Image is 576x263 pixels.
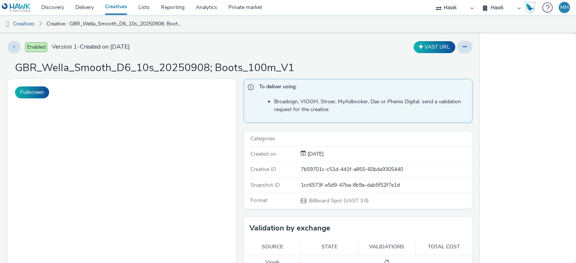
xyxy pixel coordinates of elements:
[249,223,330,234] h3: Validation by exchange
[274,98,468,113] li: Broadsign, VIOOH, Stroer, MyAdbooker, Dax or Phenix Digital: send a validation request for the cr...
[524,1,535,13] img: Hawk Academy
[306,150,324,158] div: Creation 08 September 2025, 12:42
[560,2,569,13] div: MH
[412,41,457,53] div: Duplicate the creative as a VAST URL
[43,15,187,33] a: Creative : GBR_Wella_Smooth_D6_10s_20250908; Boots_100m_V1
[415,239,473,255] th: Total cost
[250,181,280,189] span: Snapshot ID
[306,150,324,158] span: [DATE]
[15,86,49,98] button: Fullscreen
[250,166,276,173] span: Creative ID
[301,239,358,255] th: State
[4,21,11,28] img: dooh
[308,197,369,204] span: Billboard Spot (VAST 3.0)
[414,41,455,53] button: VAST URL
[2,3,31,12] img: undefined Logo
[524,1,538,13] a: Hawk Academy
[52,43,130,51] span: Version 1 - Created on [DATE]
[250,135,275,142] span: Categories
[250,197,267,204] span: Format
[259,83,465,93] span: To deliver using:
[250,150,276,158] span: Created on
[15,61,294,75] h1: GBR_Wella_Smooth_D6_10s_20250908; Boots_100m_V1
[358,239,415,255] th: Validations
[301,166,472,173] div: 7b59701c-c51d-441f-a855-60bda9305440
[25,42,47,52] span: Enabled
[301,181,472,189] div: 1cc6573f-e5d9-47ba-8b9a-dab5f52f7e1d
[244,239,301,255] th: Source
